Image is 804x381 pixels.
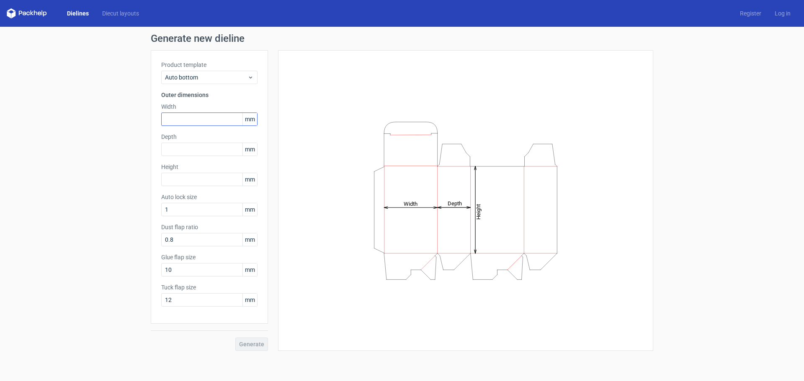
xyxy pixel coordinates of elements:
[242,203,257,216] span: mm
[242,294,257,306] span: mm
[161,223,258,231] label: Dust flap ratio
[161,193,258,201] label: Auto lock size
[242,113,257,125] span: mm
[242,143,257,156] span: mm
[151,33,653,43] h1: Generate new dieline
[161,283,258,292] label: Tuck flap size
[161,102,258,111] label: Width
[448,200,462,207] tspan: Depth
[404,200,417,207] tspan: Width
[161,253,258,261] label: Glue flap size
[161,91,258,99] h3: Outer dimensions
[60,9,95,18] a: Dielines
[242,233,257,246] span: mm
[161,163,258,171] label: Height
[165,73,247,82] span: Auto bottom
[95,9,146,18] a: Diecut layouts
[242,263,257,276] span: mm
[161,133,258,141] label: Depth
[161,61,258,69] label: Product template
[733,9,768,18] a: Register
[475,204,482,219] tspan: Height
[768,9,797,18] a: Log in
[242,173,257,186] span: mm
